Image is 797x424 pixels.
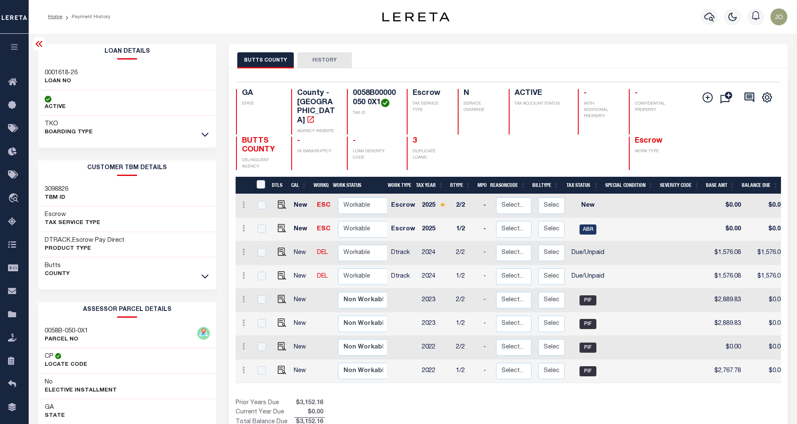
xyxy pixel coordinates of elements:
td: Due/Unpaid [568,265,608,289]
img: logo-dark.svg [382,12,450,22]
li: Payment History [62,13,110,21]
th: Work Type [384,177,413,194]
h3: 0001618-26 [45,69,78,77]
th: Balance Due: activate to sort column ascending [738,177,781,194]
td: Escrow [388,218,419,241]
span: PIF [580,295,596,305]
button: HISTORY [297,52,352,68]
td: - [480,312,493,336]
td: $0.00 [744,194,787,218]
h4: N [464,89,499,98]
td: $0.00 [744,218,787,241]
td: - [480,289,493,312]
p: TAX ID [353,110,397,116]
h4: ACTIVE [515,89,568,98]
td: - [480,265,493,289]
th: Severity Code: activate to sort column ascending [657,177,703,194]
h2: Loan Details [38,44,216,59]
td: - [480,194,493,218]
td: Due/Unpaid [568,241,608,265]
p: AGENCY WEBSITE [297,128,337,135]
td: 2/2 [453,336,480,359]
td: 2/2 [453,194,480,218]
td: 1/2 [453,218,480,241]
a: ESC [317,203,330,208]
td: Escrow [388,194,419,218]
h2: CUSTOMER TBM DETAILS [38,160,216,176]
h3: TKO [45,120,93,128]
p: DELINQUENT AGENCY [242,157,282,170]
a: 3 [413,137,417,145]
p: IN BANKRUPTCY [297,149,337,155]
h2: ASSESSOR PARCEL DETAILS [38,302,216,318]
td: 2025 [419,218,453,241]
td: 2025 [419,194,453,218]
p: WITH ADDITIONAL PROPERTY [584,101,619,120]
p: WORK TYPE [635,149,674,155]
th: DTLS [268,177,288,194]
h3: No [45,378,53,386]
td: $2,767.78 [708,359,744,383]
span: BUTTS COUNTY [242,137,275,154]
th: CAL: activate to sort column ascending [288,177,310,194]
p: STATE [242,101,282,107]
td: Prior Years Due [236,399,294,408]
td: New [290,336,314,359]
p: Product Type [45,245,124,253]
span: $3,152.16 [294,399,325,408]
p: ACTIVE [45,103,66,111]
span: - [353,137,356,145]
h4: GA [242,89,282,98]
p: CONFIDENTIAL PROPERTY [635,101,674,113]
h4: County - [GEOGRAPHIC_DATA] [297,89,337,125]
td: $0.00 [708,218,744,241]
h3: Butts [45,262,70,270]
td: - [480,359,493,383]
td: New [290,218,314,241]
i: travel_explore [8,193,21,204]
th: Base Amt: activate to sort column ascending [703,177,738,194]
span: PIF [580,366,596,376]
p: Elective Installment [45,386,117,395]
td: $2,889.83 [708,289,744,312]
p: TBM ID [45,194,68,202]
td: $1,576.08 [708,241,744,265]
p: SERVICE OVERRIDE [464,101,499,113]
p: LOAN NO [45,77,78,86]
td: 1/2 [453,312,480,336]
span: Escrow [635,137,663,145]
td: $1,576.08 [744,241,787,265]
p: Tax Service Type [45,219,100,227]
td: Dtrack [388,241,419,265]
td: $0.00 [708,194,744,218]
span: $0.00 [294,408,325,417]
td: 1/2 [453,359,480,383]
th: BillType: activate to sort column ascending [529,177,562,194]
td: $0.00 [744,312,787,336]
a: Home [48,14,62,19]
p: State [45,412,65,420]
td: 2024 [419,265,453,289]
h3: CP [45,352,54,361]
td: New [290,194,314,218]
th: RType: activate to sort column ascending [447,177,474,194]
th: WorkQ [310,177,330,194]
th: Tax Status: activate to sort column ascending [562,177,602,194]
td: 2/2 [453,289,480,312]
th: &nbsp;&nbsp;&nbsp;&nbsp;&nbsp;&nbsp;&nbsp;&nbsp;&nbsp;&nbsp; [236,177,252,194]
td: $0.00 [744,359,787,383]
p: County [45,270,70,278]
button: BUTTS COUNTY [237,52,294,68]
h3: 3098826 [45,185,68,194]
span: ABR [580,224,596,235]
h4: Escrow [413,89,448,98]
td: Dtrack [388,265,419,289]
span: - [297,137,300,145]
td: 2024 [419,241,453,265]
td: New [290,289,314,312]
p: Locate Code [45,361,87,369]
h3: DTRACK,Escrow Pay Direct [45,236,124,245]
span: PIF [580,343,596,353]
p: LOAN SEVERITY CODE [353,149,397,161]
td: $0.00 [744,289,787,312]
